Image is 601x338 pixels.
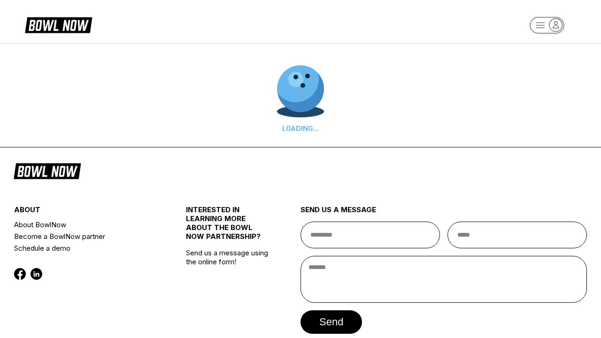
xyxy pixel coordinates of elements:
[14,205,157,219] div: about
[14,219,157,230] a: About BowlNow
[300,310,362,334] button: send
[14,242,157,254] a: Schedule a demo
[300,205,587,222] div: send us a message
[186,205,272,248] div: INTERESTED IN LEARNING MORE ABOUT THE BOWL NOW PARTNERSHIP?
[14,230,157,242] a: Become a BowlNow partner
[277,124,324,132] div: LOADING...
